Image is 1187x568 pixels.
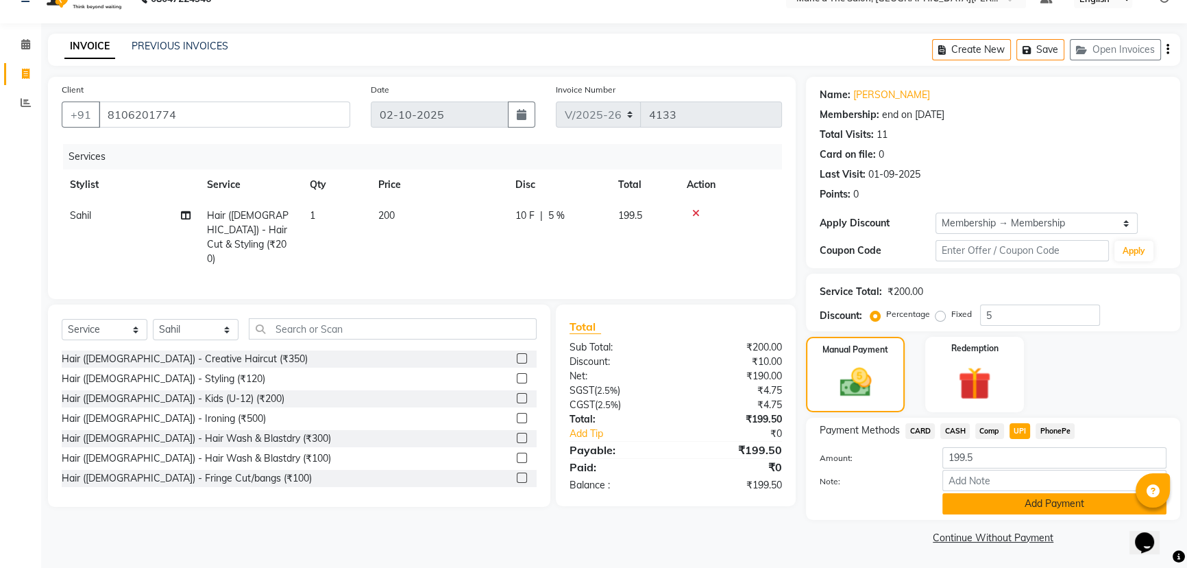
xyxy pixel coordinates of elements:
div: Points: [820,187,851,202]
span: 2.5% [597,385,617,396]
label: Note: [809,475,932,488]
a: Add Tip [559,427,696,441]
div: ₹0 [695,427,792,441]
input: Enter Offer / Coupon Code [935,240,1109,261]
span: Payment Methods [820,423,900,438]
span: CARD [905,423,935,439]
div: 11 [877,128,888,142]
div: Paid: [559,459,676,475]
div: Coupon Code [820,244,935,258]
button: Create New [932,39,1011,60]
div: Sub Total: [559,340,676,355]
div: ₹199.50 [676,478,792,493]
button: Open Invoices [1070,39,1161,60]
div: Hair ([DEMOGRAPHIC_DATA]) - Kids (U-12) (₹200) [62,392,284,406]
div: Last Visit: [820,167,866,182]
label: Amount: [809,452,932,464]
a: [PERSON_NAME] [853,88,930,102]
div: ₹0 [676,459,792,475]
span: CGST [570,399,595,411]
span: 1 [310,209,315,222]
span: Total [570,320,601,334]
button: Add Payment [942,493,1166,514]
div: Net: [559,369,676,383]
div: 0 [879,147,884,162]
div: ₹190.00 [676,369,792,383]
span: 2.5% [598,399,618,410]
div: ₹199.50 [676,412,792,427]
a: INVOICE [64,34,115,59]
span: 5 % [548,209,565,223]
div: ( ) [559,398,676,412]
th: Action [678,169,782,200]
span: UPI [1009,423,1031,439]
a: Continue Without Payment [809,531,1177,545]
div: ₹10.00 [676,355,792,369]
div: Discount: [820,309,862,323]
div: ₹200.00 [676,340,792,355]
span: 200 [378,209,395,222]
div: ₹199.50 [676,442,792,458]
label: Manual Payment [822,344,888,356]
span: Comp [975,423,1004,439]
label: Redemption [951,342,999,355]
label: Client [62,84,84,96]
div: Hair ([DEMOGRAPHIC_DATA]) - Fringe Cut/bangs (₹100) [62,471,312,486]
div: ( ) [559,383,676,398]
span: Sahil [70,209,91,222]
div: Hair ([DEMOGRAPHIC_DATA]) - Hair Wash & Blastdry (₹300) [62,431,331,446]
div: ₹4.75 [676,383,792,398]
div: Hair ([DEMOGRAPHIC_DATA]) - Creative Haircut (₹350) [62,352,308,366]
th: Qty [302,169,370,200]
th: Service [199,169,302,200]
span: SGST [570,384,594,397]
th: Stylist [62,169,199,200]
span: 199.5 [618,209,642,222]
input: Search or Scan [249,318,537,340]
div: Apply Discount [820,216,935,230]
a: PREVIOUS INVOICES [132,40,228,52]
label: Invoice Number [556,84,615,96]
div: Total: [559,412,676,427]
th: Total [610,169,678,200]
div: Services [63,144,792,169]
label: Percentage [886,308,930,320]
div: Hair ([DEMOGRAPHIC_DATA]) - Ironing (₹500) [62,412,266,426]
div: Membership: [820,108,879,122]
img: _cash.svg [830,364,881,401]
div: end on [DATE] [882,108,944,122]
div: Name: [820,88,851,102]
label: Date [371,84,389,96]
div: Total Visits: [820,128,874,142]
div: Hair ([DEMOGRAPHIC_DATA]) - Hair Wash & Blastdry (₹100) [62,451,331,466]
div: Service Total: [820,285,882,299]
div: Balance : [559,478,676,493]
span: Hair ([DEMOGRAPHIC_DATA]) - Hair Cut & Styling (₹200) [207,209,289,265]
img: _gift.svg [948,363,1001,404]
input: Search by Name/Mobile/Email/Code [99,102,350,128]
div: Discount: [559,355,676,369]
div: Card on file: [820,147,876,162]
input: Add Note [942,470,1166,491]
button: +91 [62,102,100,128]
div: 0 [853,187,859,202]
span: | [540,209,543,223]
th: Price [370,169,507,200]
div: Payable: [559,442,676,458]
button: Save [1016,39,1064,60]
label: Fixed [951,308,972,320]
iframe: chat widget [1129,513,1173,554]
span: 10 F [515,209,535,223]
button: Apply [1114,241,1153,261]
div: 01-09-2025 [868,167,920,182]
input: Amount [942,447,1166,469]
span: PhonePe [1036,423,1075,439]
div: Hair ([DEMOGRAPHIC_DATA]) - Styling (₹120) [62,372,265,386]
div: ₹4.75 [676,398,792,412]
th: Disc [507,169,610,200]
div: ₹200.00 [888,285,923,299]
span: CASH [940,423,970,439]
